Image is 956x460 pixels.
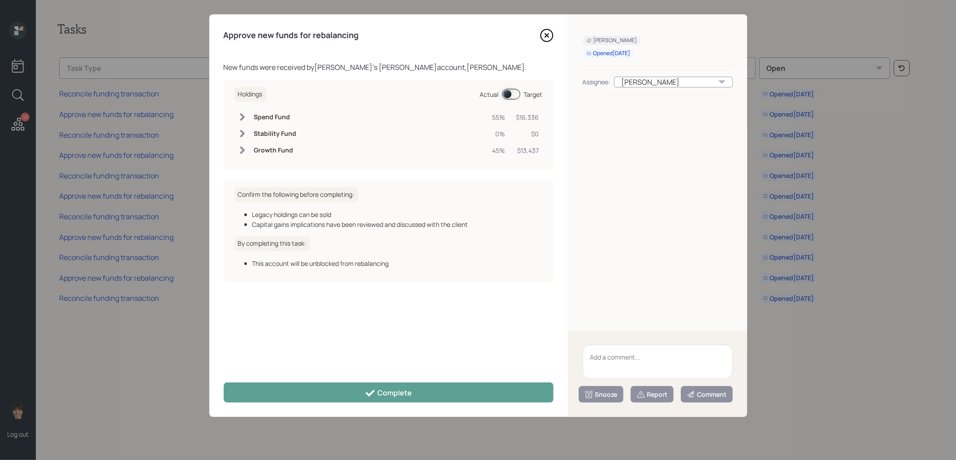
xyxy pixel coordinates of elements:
[579,386,623,403] button: Snooze
[365,388,412,399] div: Complete
[493,146,506,155] div: 45%
[254,147,297,154] h6: Growth Fund
[254,130,297,138] h6: Stability Fund
[681,386,733,403] button: Comment
[586,37,637,44] div: [PERSON_NAME]
[687,390,727,399] div: Comment
[234,87,266,102] h6: Holdings
[584,390,618,399] div: Snooze
[234,187,358,202] h6: Confirm the following before completing:
[480,90,499,99] div: Actual
[631,386,674,403] button: Report
[224,62,554,73] div: New funds were received by [PERSON_NAME] 's [PERSON_NAME] account, [PERSON_NAME] .
[254,113,297,121] h6: Spend Fund
[516,146,539,155] div: $13,437
[516,113,539,122] div: $16,336
[493,113,506,122] div: 55%
[224,382,554,403] button: Complete
[614,77,733,87] div: [PERSON_NAME]
[516,129,539,139] div: $0
[636,390,668,399] div: Report
[252,259,543,268] div: This account will be unblocked from rebalancing
[583,77,610,87] div: Assignee:
[252,220,543,229] div: Capital gains implications have been reviewed and discussed with the client
[586,50,631,57] div: Opened [DATE]
[224,30,359,40] h4: Approve new funds for rebalancing
[234,236,310,251] h6: By completing this task:
[252,210,543,219] div: Legacy holdings can be sold
[524,90,543,99] div: Target
[493,129,506,139] div: 0%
